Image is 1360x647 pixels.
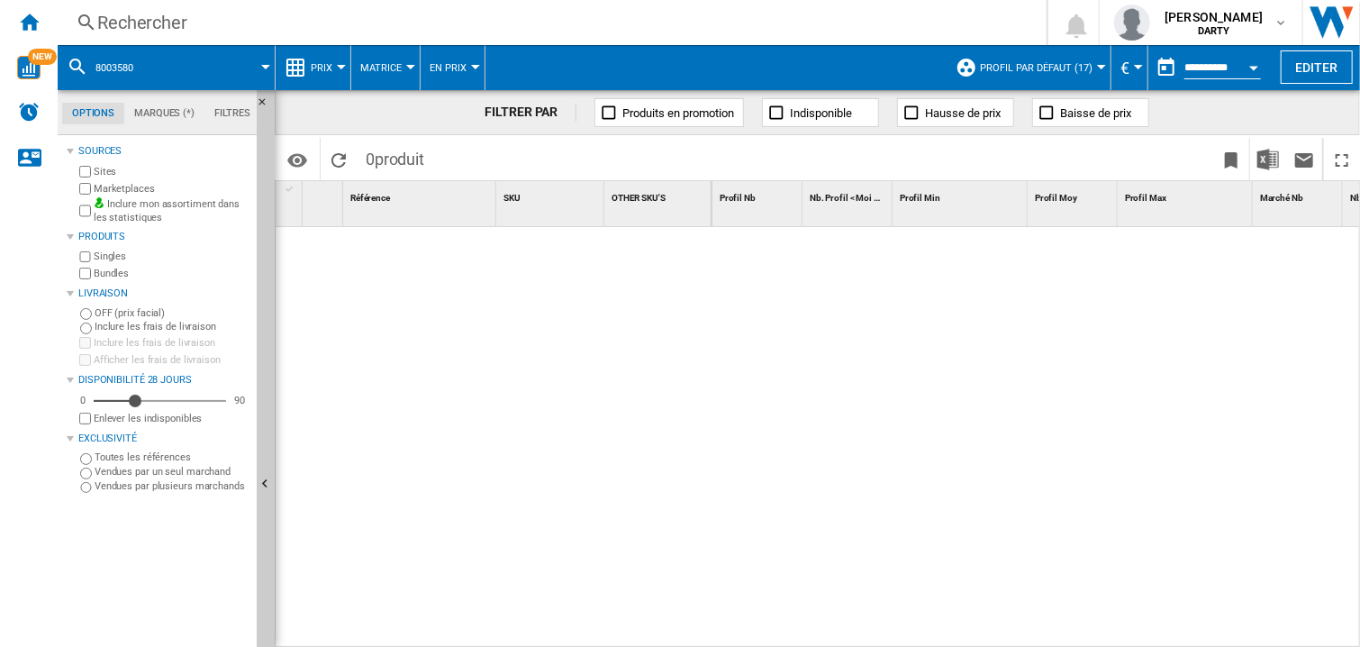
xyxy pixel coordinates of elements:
[94,250,249,263] label: Singles
[94,353,249,367] label: Afficher les frais de livraison
[80,468,92,479] input: Vendues par un seul marchand
[79,166,91,178] input: Sites
[79,200,91,223] input: Inclure mon assortiment dans les statistiques
[1121,181,1252,209] div: Sort None
[94,392,226,410] md-slider: Disponibilité
[95,465,249,478] label: Vendues par un seul marchand
[594,98,744,127] button: Produits en promotion
[716,181,802,209] div: Profil Nb Sort None
[79,183,91,195] input: Marketplaces
[900,193,940,203] span: Profil Min
[124,103,204,124] md-tab-item: Marques (*)
[311,45,341,90] button: Prix
[95,320,249,333] label: Inclure les frais de livraison
[18,101,40,123] img: alerts-logo.svg
[94,182,249,196] label: Marketplaces
[612,193,666,203] span: OTHER SKU'S
[1165,8,1263,26] span: [PERSON_NAME]
[1250,138,1286,180] button: Télécharger au format Excel
[1125,193,1166,203] span: Profil Max
[350,193,390,203] span: Référence
[79,251,91,263] input: Singles
[230,394,249,407] div: 90
[1035,193,1077,203] span: Profil Moy
[1238,49,1270,81] button: Open calendar
[1256,181,1342,209] div: Marché Nb Sort None
[806,181,892,209] div: Sort None
[62,103,124,124] md-tab-item: Options
[94,267,249,280] label: Bundles
[311,62,332,74] span: Prix
[1148,50,1184,86] button: md-calendar
[257,90,278,123] button: Masquer
[80,482,92,494] input: Vendues par plusieurs marchands
[430,62,467,74] span: En Prix
[896,181,1027,209] div: Profil Min Sort None
[1286,138,1322,180] button: Envoyer ce rapport par email
[204,103,260,124] md-tab-item: Filtres
[1031,181,1117,209] div: Sort None
[1121,181,1252,209] div: Profil Max Sort None
[78,230,249,244] div: Produits
[810,193,872,203] span: Nb. Profil < Moi
[980,62,1093,74] span: Profil par défaut (17)
[622,106,734,120] span: Produits en promotion
[896,181,1027,209] div: Sort None
[762,98,879,127] button: Indisponible
[1114,5,1150,41] img: profile.jpg
[95,479,249,493] label: Vendues par plusieurs marchands
[321,138,357,180] button: Recharger
[306,181,342,209] div: Sort None
[94,412,249,425] label: Enlever les indisponibles
[79,268,91,279] input: Bundles
[347,181,495,209] div: Référence Sort None
[1032,98,1149,127] button: Baisse de prix
[503,193,521,203] span: SKU
[80,308,92,320] input: OFF (prix facial)
[720,193,756,203] span: Profil Nb
[79,337,91,349] input: Inclure les frais de livraison
[980,45,1102,90] button: Profil par défaut (17)
[360,45,411,90] button: Matrice
[78,432,249,446] div: Exclusivité
[357,138,433,176] span: 0
[956,45,1102,90] div: Profil par défaut (17)
[430,45,476,90] button: En Prix
[1256,181,1342,209] div: Sort None
[790,106,852,120] span: Indisponible
[79,354,91,366] input: Afficher les frais de livraison
[1198,25,1230,37] b: DARTY
[716,181,802,209] div: Sort None
[375,150,424,169] span: produit
[1257,149,1279,170] img: excel-24x24.png
[28,49,57,65] span: NEW
[78,373,249,387] div: Disponibilité 28 Jours
[897,98,1014,127] button: Hausse de prix
[67,45,266,90] div: 8003580
[94,197,104,208] img: mysite-bg-18x18.png
[79,413,91,424] input: Afficher les frais de livraison
[1260,193,1303,203] span: Marché Nb
[1324,138,1360,180] button: Plein écran
[78,287,249,301] div: Livraison
[485,104,577,122] div: FILTRER PAR
[78,144,249,159] div: Sources
[95,62,133,74] span: 8003580
[1111,45,1148,90] md-menu: Currency
[1031,181,1117,209] div: Profil Moy Sort None
[94,165,249,178] label: Sites
[95,306,249,320] label: OFF (prix facial)
[76,394,90,407] div: 0
[500,181,603,209] div: SKU Sort None
[608,181,712,209] div: OTHER SKU'S Sort None
[1060,106,1131,120] span: Baisse de prix
[1120,45,1138,90] button: €
[94,197,249,225] label: Inclure mon assortiment dans les statistiques
[360,62,402,74] span: Matrice
[279,143,315,176] button: Options
[608,181,712,209] div: Sort None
